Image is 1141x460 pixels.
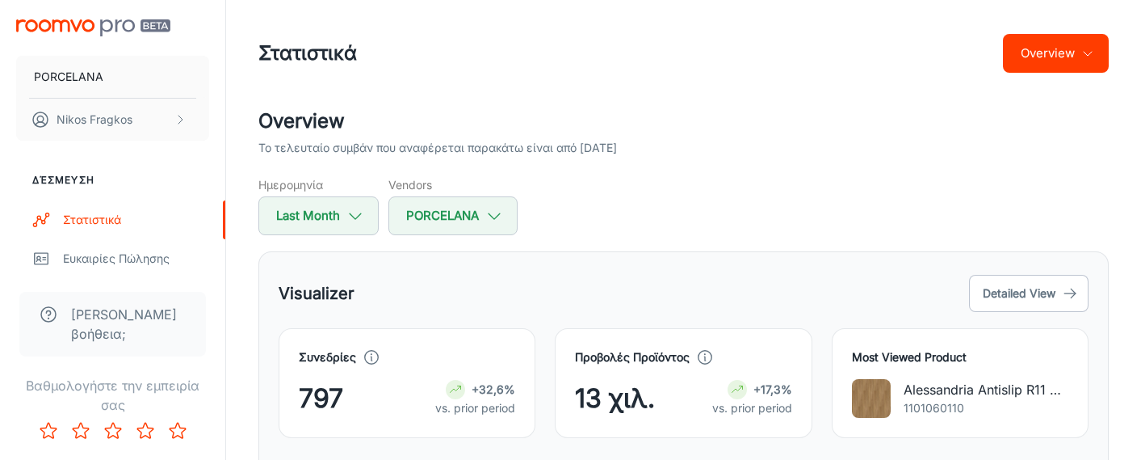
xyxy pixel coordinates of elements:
strong: +17,3% [753,382,792,396]
span: [PERSON_NAME] βοήθεια; [71,305,187,344]
strong: +32,6% [472,382,515,396]
h4: Συνεδρίες [299,348,356,366]
h2: Overview [258,107,1109,136]
p: Nikos Fragkos [57,111,132,129]
h5: Ημερομηνία [258,176,379,193]
button: PORCELANA [16,56,209,98]
h5: Visualizer [279,281,354,306]
span: 13 χιλ. [575,379,655,418]
p: vs. prior period [712,399,792,417]
h4: Most Viewed Product [852,348,1068,366]
img: Alessandria Antislip R11 Tile Rectified 10mm [852,379,891,418]
p: Alessandria Antislip R11 Tile Rectified 10mm [904,380,1068,399]
p: PORCELANA [34,68,103,86]
div: Ευκαιρίες πώλησης [63,250,209,268]
h4: Προβολές Προϊόντος [575,348,690,366]
img: Roomvo PRO Beta [16,19,170,36]
button: Rate 2 star [65,415,97,447]
p: 1101060110 [904,399,1068,417]
button: Last Month [258,196,379,235]
button: PORCELANA [388,196,518,235]
p: Βαθμολογήστε την εμπειρία σας [13,376,212,415]
p: vs. prior period [435,399,515,417]
button: Rate 1 star [32,415,65,447]
button: Rate 3 star [97,415,129,447]
div: Στατιστικά [63,211,209,229]
button: Rate 4 star [129,415,162,447]
p: Το τελευταίο συμβάν που αναφέρεται παρακάτω είναι από [DATE] [258,139,617,157]
button: Overview [1003,34,1109,73]
button: Rate 5 star [162,415,194,447]
span: 797 [299,379,343,418]
button: Nikos Fragkos [16,99,209,141]
button: Detailed View [969,275,1089,312]
h5: Vendors [388,176,518,193]
h1: Στατιστικά [258,39,357,68]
